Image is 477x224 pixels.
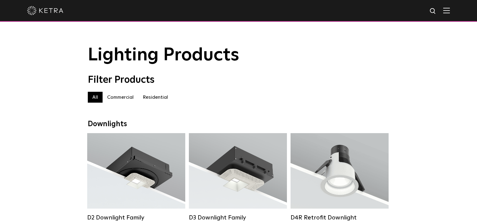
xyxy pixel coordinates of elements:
a: D4R Retrofit Downlight Lumen Output:800Colors:White / BlackBeam Angles:15° / 25° / 40° / 60°Watta... [291,133,389,221]
div: D3 Downlight Family [189,214,287,221]
img: Hamburger%20Nav.svg [443,8,450,13]
div: Filter Products [88,74,390,86]
label: Residential [138,92,173,103]
div: Downlights [88,120,390,129]
div: D2 Downlight Family [87,214,185,221]
a: D3 Downlight Family Lumen Output:700 / 900 / 1100Colors:White / Black / Silver / Bronze / Paintab... [189,133,287,221]
img: search icon [429,8,437,15]
a: D2 Downlight Family Lumen Output:1200Colors:White / Black / Gloss Black / Silver / Bronze / Silve... [87,133,185,221]
label: Commercial [103,92,138,103]
div: D4R Retrofit Downlight [291,214,389,221]
label: All [88,92,103,103]
img: ketra-logo-2019-white [27,6,63,15]
span: Lighting Products [88,46,239,64]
